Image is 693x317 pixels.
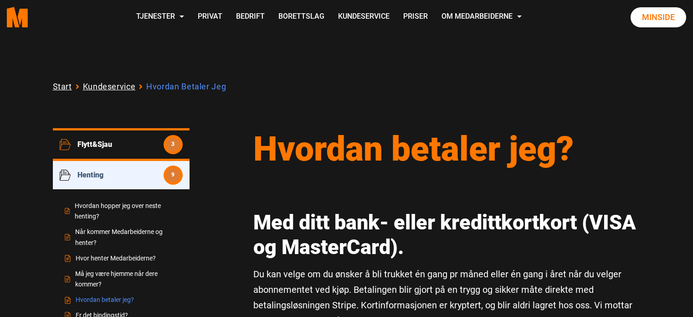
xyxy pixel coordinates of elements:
span: 9 [166,168,180,182]
a: Privat [191,1,229,33]
li: Hvordan Betaler Jeg [146,80,226,94]
h1: Hvordan betaler jeg? [253,128,641,169]
a: Kundeservice [83,80,136,94]
h2: Med ditt bank- eller kredittkortkort (VISA og MasterCard). [253,210,641,260]
a: Bedrift [229,1,272,33]
a: Om Medarbeiderne [435,1,529,33]
a: Når kommer Medarbeiderne og henter? [64,227,178,249]
a: Tjenester [129,1,191,33]
a: Hvordan hopper jeg over neste henting? [64,201,178,223]
a: Flytt&Sjau3 [77,135,183,154]
a: Må jeg være hjemme når dere kommer? [64,269,178,291]
a: Minside [631,7,686,27]
a: Hvor henter Medarbeiderne? [64,253,178,264]
span: 3 [166,138,180,151]
a: Hvordan betaler jeg? [64,295,178,306]
span: Flytt&Sjau [77,140,164,149]
a: Kundeservice [331,1,396,33]
a: Borettslag [272,1,331,33]
span: Henting [77,171,164,179]
a: Start [53,80,72,94]
a: Priser [396,1,435,33]
a: Henting9 [77,166,183,185]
